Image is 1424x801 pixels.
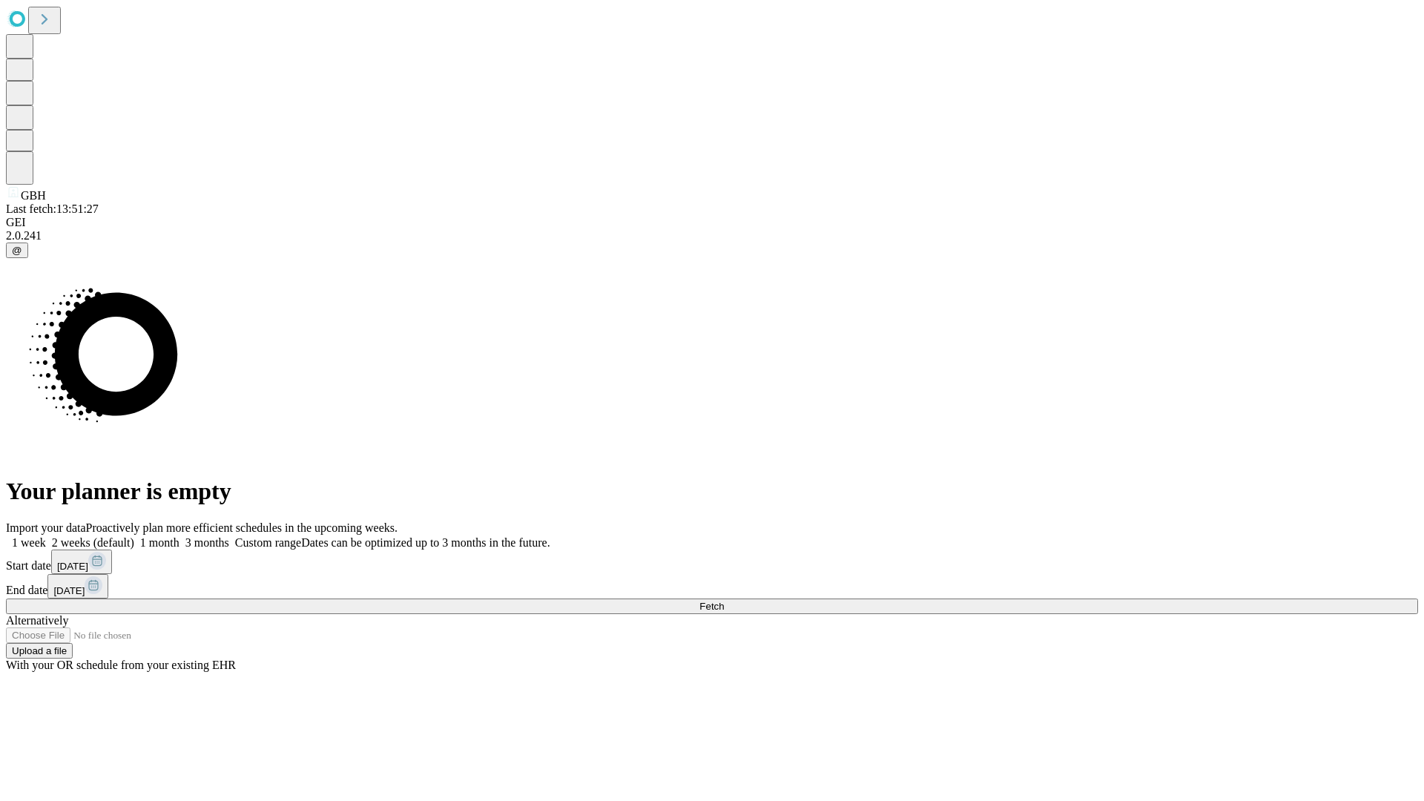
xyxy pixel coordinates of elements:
[699,601,724,612] span: Fetch
[57,561,88,572] span: [DATE]
[6,643,73,659] button: Upload a file
[52,536,134,549] span: 2 weeks (default)
[235,536,301,549] span: Custom range
[301,536,550,549] span: Dates can be optimized up to 3 months in the future.
[12,245,22,256] span: @
[21,189,46,202] span: GBH
[185,536,229,549] span: 3 months
[6,574,1418,599] div: End date
[47,574,108,599] button: [DATE]
[6,599,1418,614] button: Fetch
[6,614,68,627] span: Alternatively
[6,229,1418,243] div: 2.0.241
[12,536,46,549] span: 1 week
[6,243,28,258] button: @
[6,202,99,215] span: Last fetch: 13:51:27
[6,216,1418,229] div: GEI
[6,550,1418,574] div: Start date
[6,659,236,671] span: With your OR schedule from your existing EHR
[6,521,86,534] span: Import your data
[51,550,112,574] button: [DATE]
[6,478,1418,505] h1: Your planner is empty
[53,585,85,596] span: [DATE]
[86,521,398,534] span: Proactively plan more efficient schedules in the upcoming weeks.
[140,536,179,549] span: 1 month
